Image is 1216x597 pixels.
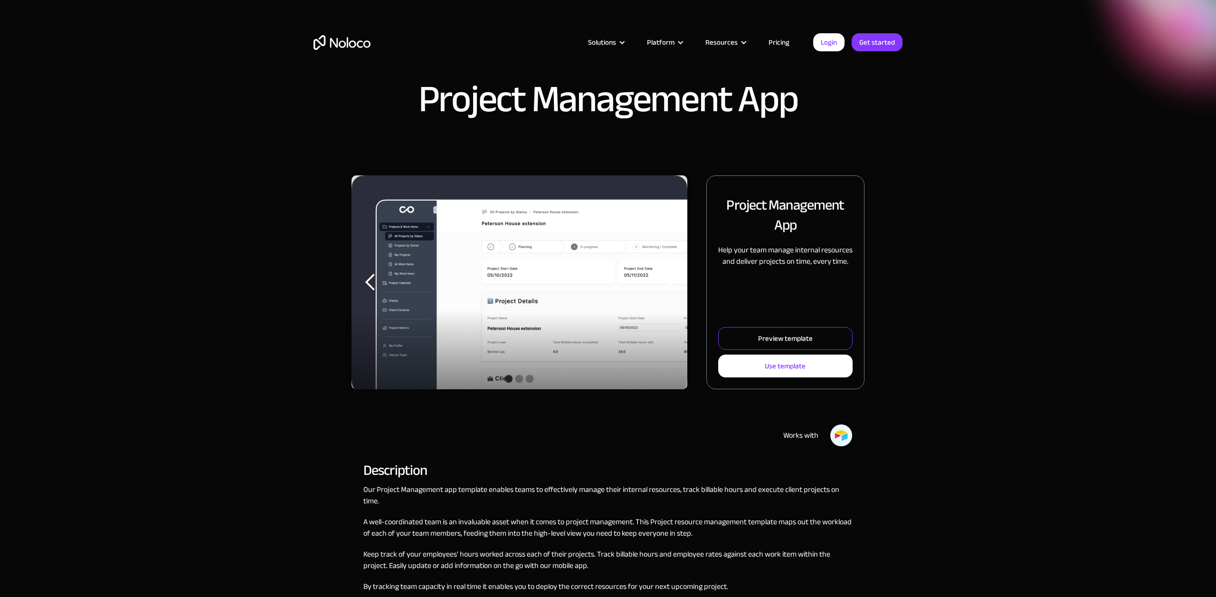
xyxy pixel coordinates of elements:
a: Get started [852,33,902,51]
div: Preview template [758,332,813,345]
p: Our Project Management app template enables teams to effectively manage their internal resources,... [363,484,853,507]
div: previous slide [351,175,389,389]
p: Keep track of your employees' hours worked across each of their projects. Track billable hours an... [363,549,853,571]
a: Login [813,33,845,51]
h2: Project Management App [718,195,853,235]
p: A well-coordinated team is an invaluable asset when it comes to project management. This Project ... [363,516,853,539]
div: carousel [351,175,687,389]
a: Pricing [757,36,801,48]
h2: Description [363,466,853,474]
div: Use template [765,360,806,372]
div: Show slide 1 of 3 [505,375,513,383]
h1: Project Management App [418,80,798,118]
div: Solutions [576,36,635,48]
div: Solutions [588,36,616,48]
p: By tracking team capacity in real time it enables you to deploy the correct resources for your ne... [363,581,853,592]
div: Platform [635,36,693,48]
div: next slide [649,175,687,389]
div: Works with [783,430,818,441]
a: Preview template [718,327,853,350]
div: 1 of 3 [351,175,687,389]
div: Platform [647,36,674,48]
div: Resources [705,36,738,48]
div: Resources [693,36,757,48]
div: Show slide 2 of 3 [515,375,523,383]
div: Show slide 3 of 3 [526,375,533,383]
p: Help your team manage internal resources and deliver projects on time, every time. [718,244,853,267]
img: Airtable [830,424,853,447]
a: home [313,35,370,50]
a: Use template [718,355,853,377]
